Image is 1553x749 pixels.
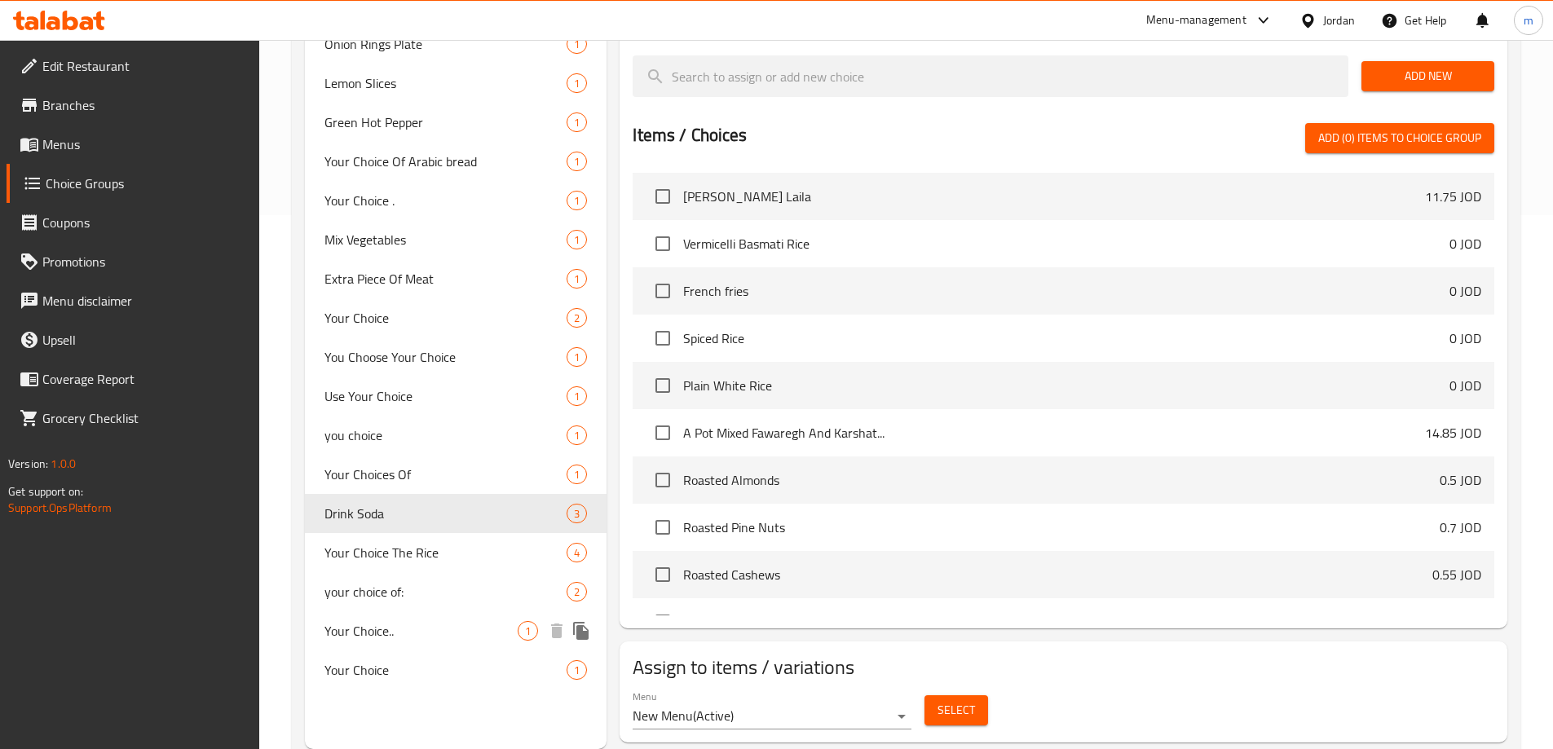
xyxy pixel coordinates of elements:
div: Green Hot Pepper1 [305,103,607,142]
span: Select choice [646,274,680,308]
span: Coupons [42,213,246,232]
div: Your Choice Of Arabic bread1 [305,142,607,181]
span: Add New [1374,66,1481,86]
p: 0 JOD [1449,376,1481,395]
span: Branches [42,95,246,115]
p: 14.85 JOD [1425,423,1481,443]
span: Select choice [646,227,680,261]
span: Drink Soda [324,504,567,523]
span: Roasted Pine Nuts [683,518,1440,537]
span: 1 [567,76,586,91]
div: Use Your Choice1 [305,377,607,416]
span: 3 [567,506,586,522]
a: Choice Groups [7,164,259,203]
span: French fries [683,281,1449,301]
span: Use Your Choice [324,386,567,406]
span: 1 [567,389,586,404]
div: Your Choice2 [305,298,607,337]
div: Onion Rings Plate1 [305,24,607,64]
div: Choices [567,386,587,406]
span: Your Choice [324,308,567,328]
span: 2 [567,584,586,600]
span: Version: [8,453,48,474]
div: Jordan [1323,11,1355,29]
span: Your Choice The Rice [324,543,567,562]
span: Mix Vegetables [324,230,567,249]
a: Coverage Report [7,359,259,399]
div: Choices [567,660,587,680]
span: Green Hot Pepper [324,112,567,132]
a: Grocery Checklist [7,399,259,438]
h2: Assign to items / variations [633,654,1494,681]
span: 1 [567,115,586,130]
span: Extra Piece Of Meat [324,269,567,289]
a: Support.OpsPlatform [8,497,112,518]
span: your choice of: [324,582,567,601]
span: Get support on: [8,481,83,502]
span: Select choice [646,510,680,544]
span: Roasted Almonds [683,470,1440,490]
span: Menu disclaimer [42,291,246,311]
span: you choice [324,425,567,445]
span: Coverage Report [42,369,246,389]
p: 0 JOD [1449,328,1481,348]
a: Branches [7,86,259,125]
button: Add New [1361,61,1494,91]
div: Choices [567,504,587,523]
div: Your Choice..1deleteduplicate [305,611,607,650]
span: Vermicelli Basmati Rice [683,234,1449,253]
div: Choices [567,543,587,562]
span: 1 [567,193,586,209]
button: delete [545,619,569,643]
span: 1 [567,663,586,678]
span: Select choice [646,557,680,592]
div: Your Choice The Rice4 [305,533,607,572]
span: m [1524,11,1533,29]
div: you choice1 [305,416,607,455]
span: Your Choices Of [324,465,567,484]
span: 1 [567,232,586,248]
div: Menu-management [1146,11,1246,30]
span: Your Choice Of Arabic bread [324,152,567,171]
span: Select choice [646,605,680,639]
span: Choice Groups [46,174,246,193]
span: Your Choice.. [324,621,518,641]
div: Choices [567,269,587,289]
span: 1 [567,350,586,365]
button: duplicate [569,619,593,643]
span: Edit Restaurant [42,56,246,76]
span: Menus [42,134,246,154]
div: Your Choice .1 [305,181,607,220]
span: 1.0.0 [51,453,76,474]
div: You Choose Your Choice1 [305,337,607,377]
a: Promotions [7,242,259,281]
div: Choices [518,621,538,641]
span: A Pot Mixed Fawaregh And Karshat... [683,423,1425,443]
span: Select choice [646,179,680,214]
div: Choices [567,582,587,601]
div: Extra Piece Of Meat1 [305,259,607,298]
span: 1 [567,271,586,287]
span: 1 [567,467,586,482]
a: Coupons [7,203,259,242]
span: Select choice [646,463,680,497]
a: Menu disclaimer [7,281,259,320]
p: 0.7 JOD [1440,518,1481,537]
p: 0 JOD [1449,281,1481,301]
span: Select choice [646,368,680,403]
a: Edit Restaurant [7,46,259,86]
span: Roasted Cashews [683,565,1432,584]
div: Drink Soda3 [305,494,607,533]
div: Choices [567,347,587,367]
span: 1 [567,154,586,170]
span: Spiced Rice [683,328,1449,348]
span: Upsell [42,330,246,350]
h2: Items / Choices [633,123,747,148]
span: Promotions [42,252,246,271]
input: search [633,55,1348,97]
span: 1 [567,37,586,52]
span: 4 [567,545,586,561]
span: You Choose Your Choice [324,347,567,367]
a: Menus [7,125,259,164]
span: Your Choice [324,660,567,680]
